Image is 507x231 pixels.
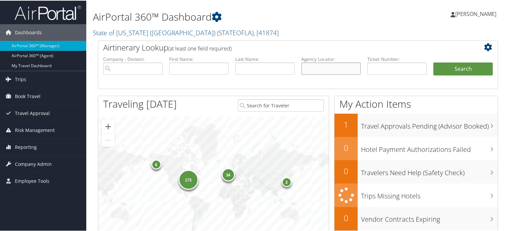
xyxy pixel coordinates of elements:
[361,141,498,154] h3: Hotel Payment Authorizations Failed
[238,99,324,111] input: Search for Traveler
[15,172,49,189] span: Employee Tools
[169,55,229,62] label: First Name:
[334,206,498,230] a: 0Vendor Contracts Expiring
[361,164,498,177] h3: Travelers Need Help (Safety Check)
[334,212,358,223] h2: 0
[361,118,498,130] h3: Travel Approvals Pending (Advisor Booked)
[103,41,460,53] h2: Airtinerary Lookup
[103,96,177,110] h1: Traveling [DATE]
[102,119,115,133] button: Zoom in
[367,55,427,62] label: Ticket Number:
[102,133,115,146] button: Zoom out
[15,121,55,138] span: Risk Management
[15,70,26,87] span: Trips
[235,55,295,62] label: Last Name:
[15,4,81,20] img: airportal-logo.png
[221,167,235,180] div: 34
[334,165,358,176] h2: 0
[334,142,358,153] h2: 0
[361,211,498,223] h3: Vendor Contracts Expiring
[15,138,37,155] span: Reporting
[455,10,496,17] span: [PERSON_NAME]
[151,159,161,169] div: 6
[93,9,366,23] h1: AirPortal 360™ Dashboard
[281,176,291,186] div: 2
[15,24,42,40] span: Dashboards
[334,183,498,206] a: Trips Missing Hotels
[254,28,279,37] span: , [ 41874 ]
[361,187,498,200] h3: Trips Missing Hotels
[451,3,503,23] a: [PERSON_NAME]
[178,169,198,189] div: 172
[334,96,498,110] h1: My Action Items
[168,44,232,52] span: (at least one field required)
[15,87,40,104] span: Book Travel
[217,28,254,37] span: ( STATEOFLA )
[15,155,52,172] span: Company Admin
[93,28,279,37] a: State of [US_STATE] ([GEOGRAPHIC_DATA])
[103,55,163,62] label: Company - Division:
[334,118,358,130] h2: 1
[301,55,361,62] label: Agency Locator:
[433,62,493,75] button: Search
[15,104,50,121] span: Travel Approval
[334,113,498,136] a: 1Travel Approvals Pending (Advisor Booked)
[334,136,498,160] a: 0Hotel Payment Authorizations Failed
[334,160,498,183] a: 0Travelers Need Help (Safety Check)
